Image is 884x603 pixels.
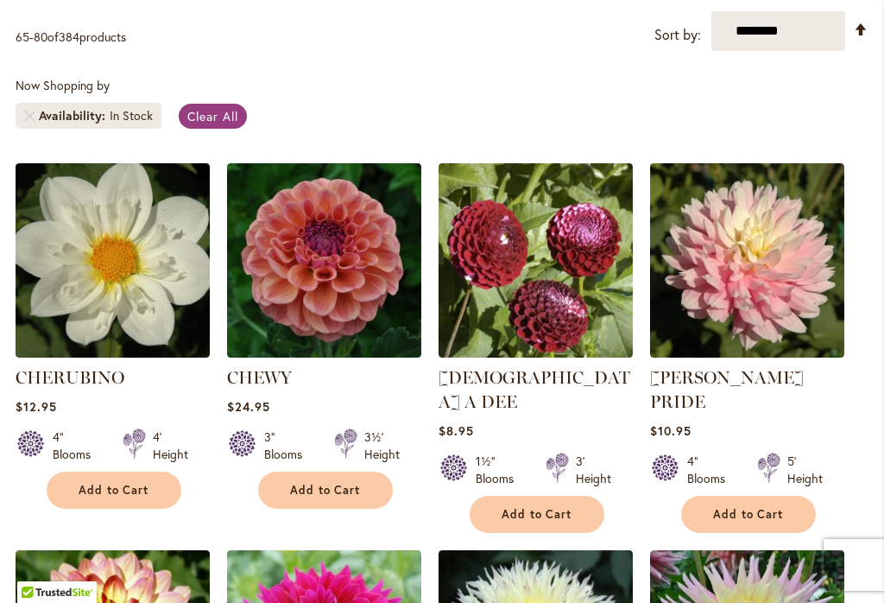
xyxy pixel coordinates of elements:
[650,422,691,439] span: $10.95
[47,472,181,509] button: Add to Cart
[439,367,630,412] a: [DEMOGRAPHIC_DATA] A DEE
[650,367,804,412] a: [PERSON_NAME] PRIDE
[59,29,79,45] span: 384
[39,107,110,124] span: Availability
[24,111,35,121] a: Remove Availability In Stock
[576,453,611,487] div: 3' Height
[34,29,47,45] span: 80
[79,483,149,498] span: Add to Cart
[16,345,210,361] a: CHERUBINO
[258,472,393,509] button: Add to Cart
[227,398,270,415] span: $24.95
[53,428,102,463] div: 4" Blooms
[364,428,400,463] div: 3½' Height
[264,428,313,463] div: 3" Blooms
[654,19,701,51] label: Sort by:
[439,422,474,439] span: $8.95
[227,367,292,388] a: CHEWY
[16,398,57,415] span: $12.95
[227,163,421,358] img: CHEWY
[179,104,247,129] a: Clear All
[476,453,525,487] div: 1½" Blooms
[110,107,153,124] div: In Stock
[16,77,110,93] span: Now Shopping by
[16,29,29,45] span: 65
[650,163,844,358] img: CHILSON'S PRIDE
[227,345,421,361] a: CHEWY
[439,163,633,358] img: CHICK A DEE
[502,507,572,522] span: Add to Cart
[687,453,736,487] div: 4" Blooms
[650,345,844,361] a: CHILSON'S PRIDE
[16,367,124,388] a: CHERUBINO
[16,23,126,51] p: - of products
[290,483,361,498] span: Add to Cart
[439,345,633,361] a: CHICK A DEE
[470,496,604,533] button: Add to Cart
[713,507,784,522] span: Add to Cart
[681,496,816,533] button: Add to Cart
[787,453,823,487] div: 5' Height
[153,428,188,463] div: 4' Height
[13,542,61,590] iframe: Launch Accessibility Center
[16,163,210,358] img: CHERUBINO
[187,108,238,124] span: Clear All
